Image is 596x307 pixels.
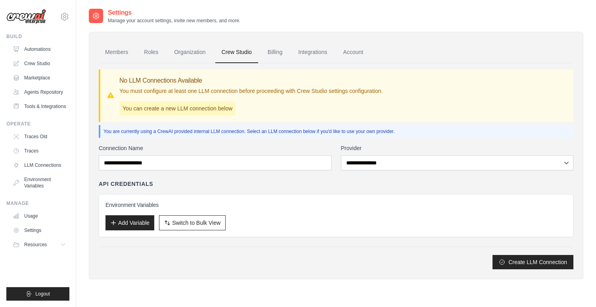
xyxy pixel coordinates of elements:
[6,121,69,127] div: Operate
[119,87,383,95] p: You must configure at least one LLM connection before proceeding with Crew Studio settings config...
[6,33,69,40] div: Build
[261,42,289,63] a: Billing
[215,42,258,63] a: Crew Studio
[35,291,50,297] span: Logout
[99,144,332,152] label: Connection Name
[6,287,69,301] button: Logout
[103,128,570,135] p: You are currently using a CrewAI provided internal LLM connection. Select an LLM connection below...
[119,76,383,85] h3: No LLM Connections Available
[138,42,165,63] a: Roles
[10,238,69,251] button: Resources
[105,215,154,230] button: Add Variable
[10,159,69,172] a: LLM Connections
[341,144,574,152] label: Provider
[108,17,240,24] p: Manage your account settings, invite new members, and more.
[10,210,69,222] a: Usage
[6,200,69,207] div: Manage
[10,145,69,157] a: Traces
[168,42,212,63] a: Organization
[10,224,69,237] a: Settings
[337,42,370,63] a: Account
[10,71,69,84] a: Marketplace
[172,219,220,227] span: Switch to Bulk View
[108,8,240,17] h2: Settings
[10,100,69,113] a: Tools & Integrations
[99,180,153,188] h4: API Credentials
[105,201,567,209] h3: Environment Variables
[159,215,226,230] button: Switch to Bulk View
[10,173,69,192] a: Environment Variables
[10,86,69,98] a: Agents Repository
[292,42,333,63] a: Integrations
[10,43,69,56] a: Automations
[10,130,69,143] a: Traces Old
[24,241,47,248] span: Resources
[99,42,134,63] a: Members
[119,101,236,116] p: You can create a new LLM connection below
[10,57,69,70] a: Crew Studio
[493,255,573,269] button: Create LLM Connection
[6,9,46,24] img: Logo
